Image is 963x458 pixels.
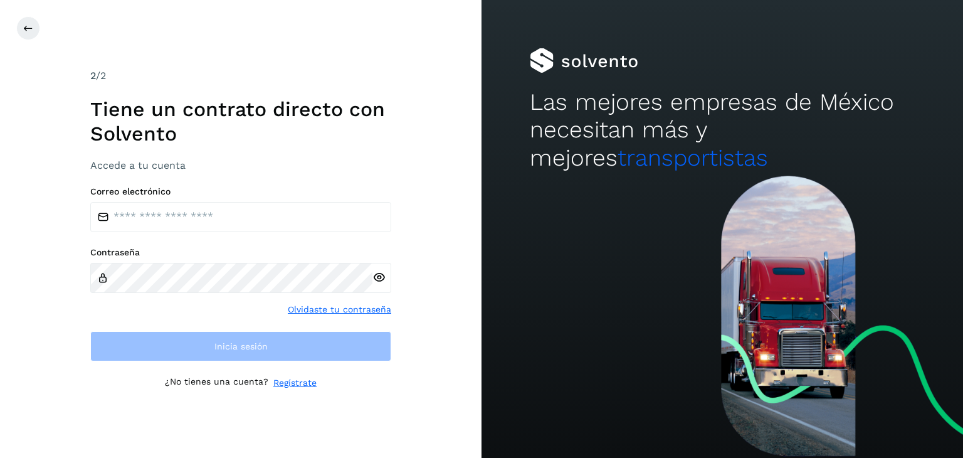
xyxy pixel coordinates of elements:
span: transportistas [618,144,768,171]
label: Contraseña [90,247,391,258]
h2: Las mejores empresas de México necesitan más y mejores [530,88,915,172]
span: 2 [90,70,96,82]
h3: Accede a tu cuenta [90,159,391,171]
a: Regístrate [273,376,317,390]
div: /2 [90,68,391,83]
label: Correo electrónico [90,186,391,197]
h1: Tiene un contrato directo con Solvento [90,97,391,146]
a: Olvidaste tu contraseña [288,303,391,316]
span: Inicia sesión [214,342,268,351]
button: Inicia sesión [90,331,391,361]
p: ¿No tienes una cuenta? [165,376,268,390]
